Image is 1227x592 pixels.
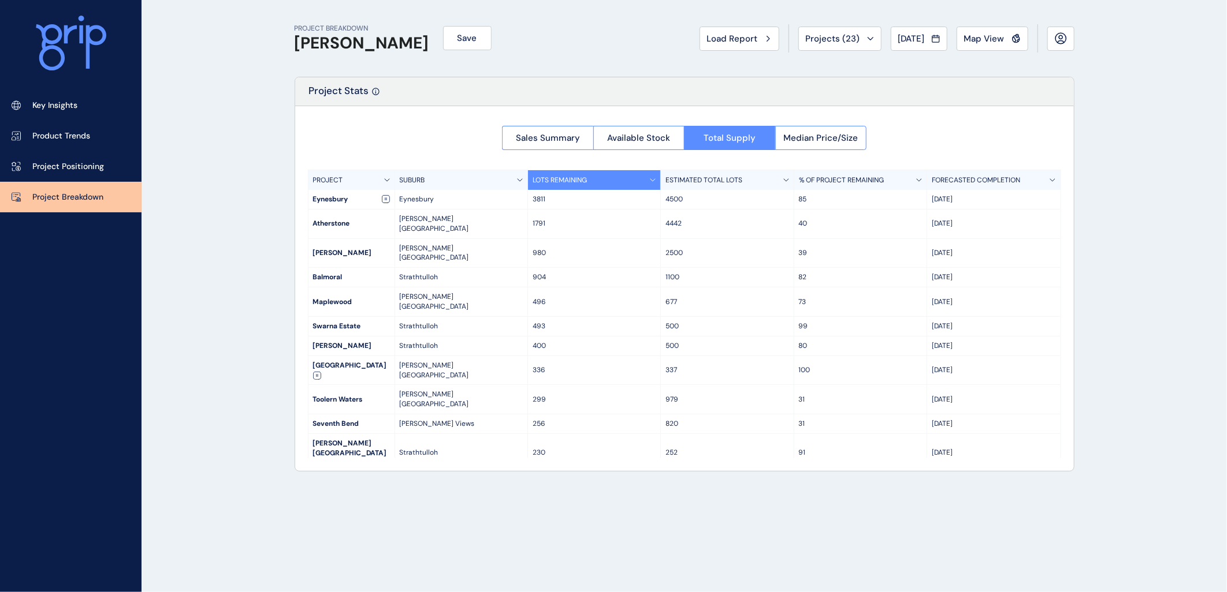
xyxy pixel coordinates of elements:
p: [DATE] [932,341,1055,351]
p: FORECASTED COMPLETION [932,175,1020,185]
p: PROJECT [313,175,343,185]
button: Load Report [700,27,779,51]
div: [PERSON_NAME] [308,336,395,355]
span: Save [458,32,477,44]
p: 400 [533,341,656,351]
p: 100 [799,365,922,375]
p: 979 [665,395,789,404]
div: [PERSON_NAME][GEOGRAPHIC_DATA] [308,434,395,472]
span: Median Price/Size [783,132,858,144]
p: Product Trends [32,130,90,142]
p: [DATE] [932,297,1055,307]
p: 252 [665,448,789,458]
p: 1100 [665,272,789,282]
p: Project Positioning [32,161,104,173]
p: 493 [533,321,656,331]
p: [DATE] [932,321,1055,331]
h1: [PERSON_NAME] [295,33,429,53]
p: Strathtulloh [400,341,523,351]
span: Available Stock [607,132,670,144]
p: 82 [799,272,922,282]
p: 2500 [665,248,789,258]
p: PROJECT BREAKDOWN [295,24,429,33]
p: [PERSON_NAME][GEOGRAPHIC_DATA] [400,214,523,234]
span: [DATE] [898,33,925,44]
div: Toolern Waters [308,390,395,409]
p: 496 [533,297,656,307]
p: Strathtulloh [400,448,523,458]
p: Project Breakdown [32,192,103,203]
p: [DATE] [932,419,1055,429]
p: Key Insights [32,100,77,111]
button: Sales Summary [502,126,593,150]
span: Load Report [707,33,758,44]
button: Available Stock [593,126,685,150]
p: 73 [799,297,922,307]
div: Seventh Bend [308,414,395,433]
p: [DATE] [932,448,1055,458]
p: 80 [799,341,922,351]
span: Sales Summary [516,132,580,144]
span: Total Supply [704,132,756,144]
p: [PERSON_NAME][GEOGRAPHIC_DATA] [400,292,523,312]
p: 230 [533,448,656,458]
span: Map View [964,33,1005,44]
p: Eynesbury [400,194,523,204]
p: 85 [799,194,922,204]
p: 336 [533,365,656,375]
p: % OF PROJECT REMAINING [799,175,884,185]
p: 980 [533,248,656,258]
p: 337 [665,365,789,375]
p: Strathtulloh [400,321,523,331]
p: 677 [665,297,789,307]
p: LOTS REMAINING [533,175,587,185]
button: Save [443,26,492,50]
button: Median Price/Size [775,126,867,150]
p: Project Stats [309,84,369,106]
div: Atherstone [308,214,395,233]
p: [DATE] [932,395,1055,404]
p: 3811 [533,194,656,204]
p: 99 [799,321,922,331]
span: Projects ( 23 ) [806,33,860,44]
div: [GEOGRAPHIC_DATA] [308,356,395,384]
div: Maplewood [308,293,395,312]
p: 4442 [665,219,789,228]
div: Balmoral [308,268,395,287]
button: Projects (23) [798,27,882,51]
p: SUBURB [400,175,425,185]
p: [DATE] [932,219,1055,228]
div: Eynesbury [308,190,395,209]
p: 500 [665,321,789,331]
p: 904 [533,272,656,282]
p: 39 [799,248,922,258]
p: [DATE] [932,272,1055,282]
p: [DATE] [932,248,1055,258]
p: 31 [799,395,922,404]
button: Map View [957,27,1028,51]
p: 4500 [665,194,789,204]
p: [PERSON_NAME][GEOGRAPHIC_DATA] [400,389,523,409]
p: 256 [533,419,656,429]
p: 40 [799,219,922,228]
p: [PERSON_NAME][GEOGRAPHIC_DATA] [400,361,523,380]
p: 500 [665,341,789,351]
p: 299 [533,395,656,404]
button: [DATE] [891,27,947,51]
p: [DATE] [932,194,1055,204]
div: [PERSON_NAME] [308,243,395,263]
p: [PERSON_NAME] Views [400,419,523,429]
p: [DATE] [932,365,1055,375]
p: 91 [799,448,922,458]
button: Total Supply [684,126,775,150]
p: 1791 [533,219,656,228]
p: ESTIMATED TOTAL LOTS [665,175,742,185]
p: Strathtulloh [400,272,523,282]
p: 820 [665,419,789,429]
div: Swarna Estate [308,317,395,336]
p: [PERSON_NAME][GEOGRAPHIC_DATA] [400,243,523,263]
p: 31 [799,419,922,429]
